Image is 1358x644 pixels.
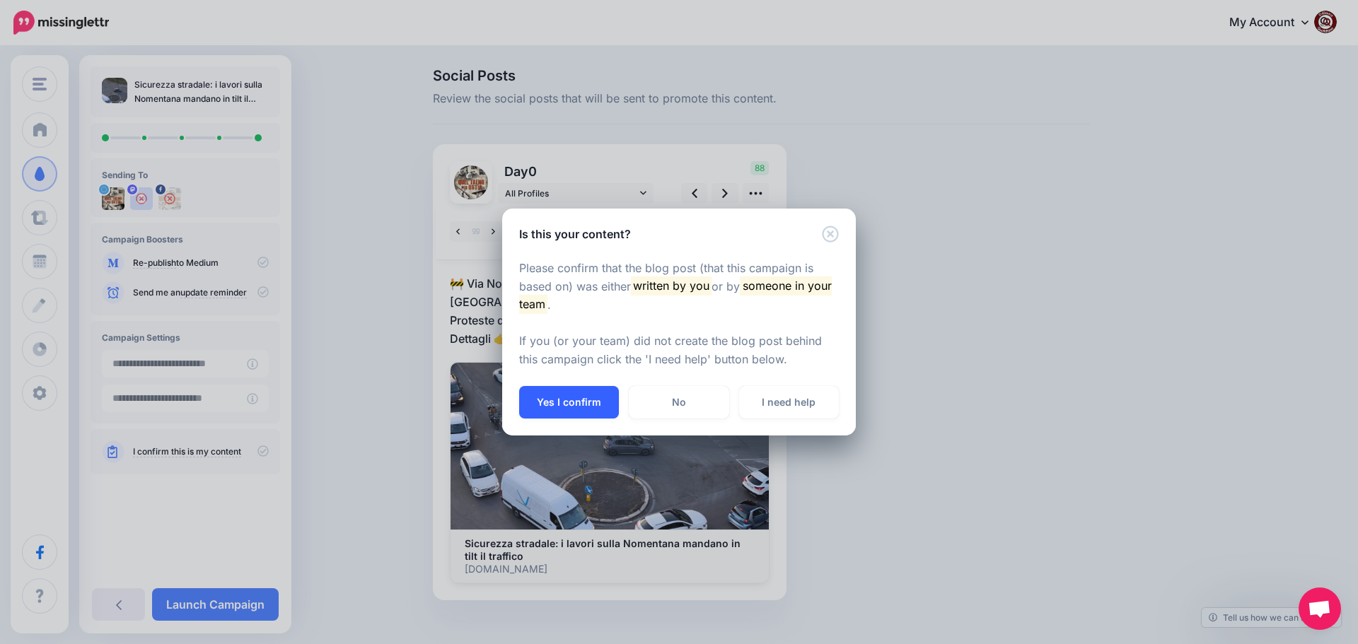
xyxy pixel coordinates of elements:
button: Close [822,226,839,243]
button: Yes I confirm [519,386,619,418]
h5: Is this your content? [519,226,631,242]
a: I need help [739,386,839,418]
mark: written by you [631,276,712,295]
mark: someone in your team [519,276,832,313]
p: Please confirm that the blog post (that this campaign is based on) was either or by . If you (or ... [519,259,839,370]
a: No [629,386,729,418]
